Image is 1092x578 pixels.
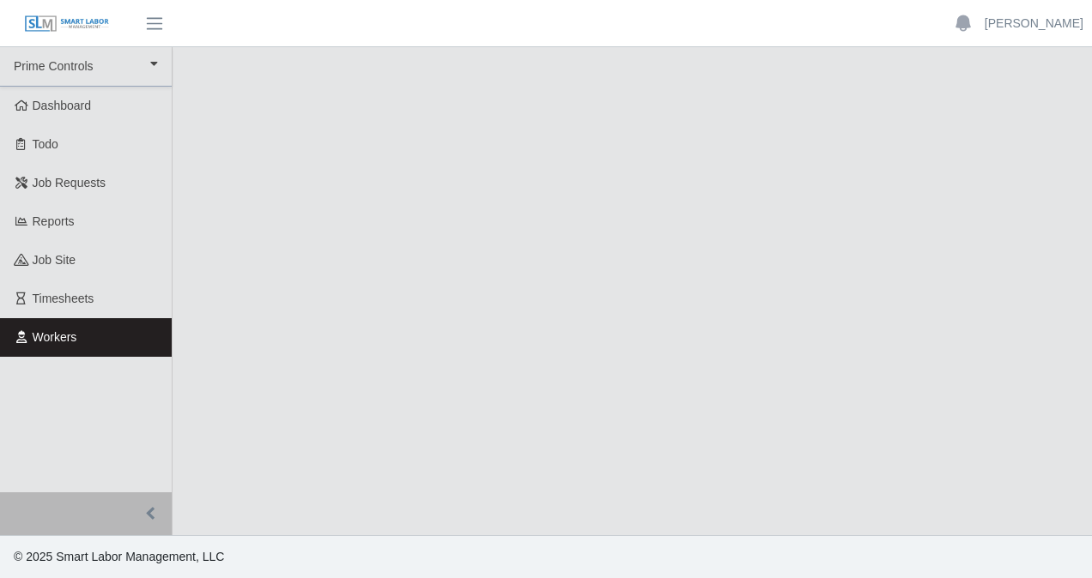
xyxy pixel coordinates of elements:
span: Reports [33,214,75,228]
span: © 2025 Smart Labor Management, LLC [14,550,224,563]
span: Timesheets [33,292,94,305]
span: Todo [33,137,58,151]
span: Job Requests [33,176,106,190]
span: Dashboard [33,99,92,112]
span: Workers [33,330,77,344]
img: SLM Logo [24,15,110,33]
span: job site [33,253,76,267]
a: [PERSON_NAME] [985,15,1083,33]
